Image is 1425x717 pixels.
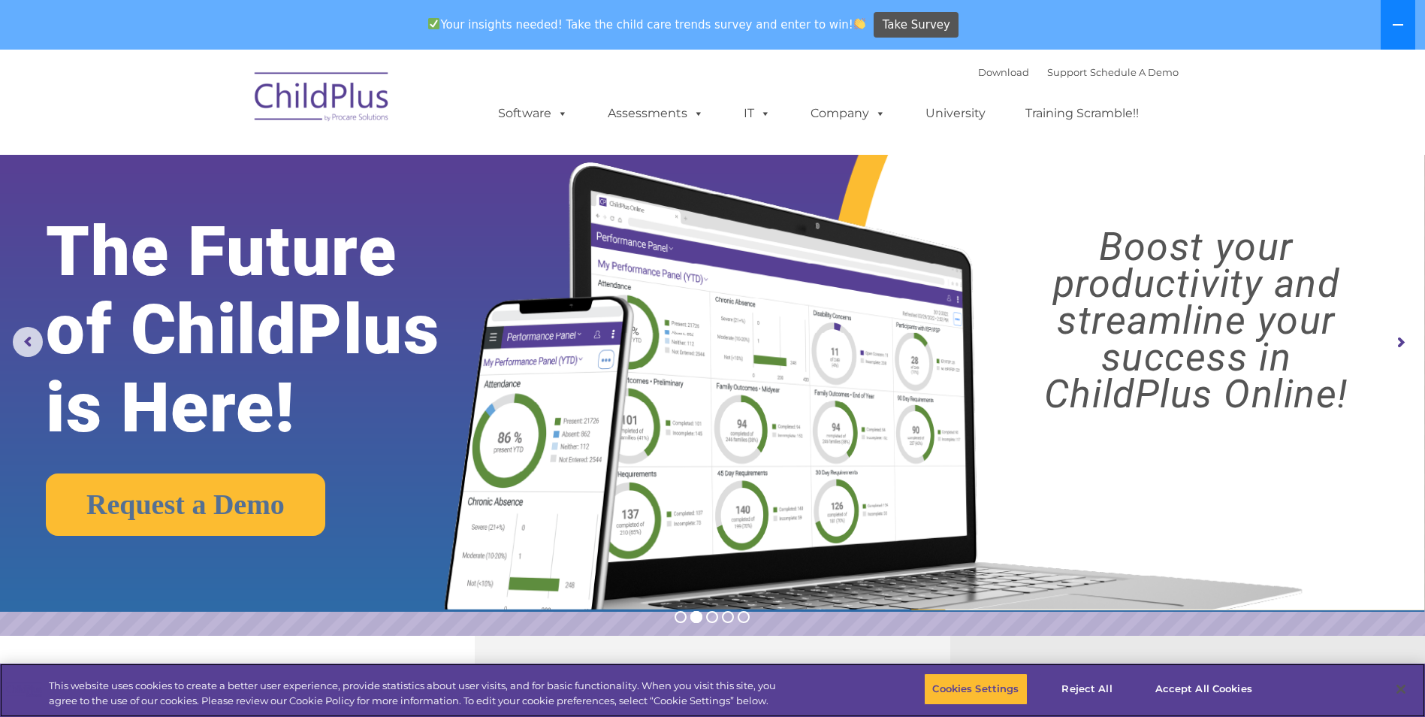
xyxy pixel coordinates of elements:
span: Last name [209,99,255,110]
img: ChildPlus by Procare Solutions [247,62,397,137]
a: Schedule A Demo [1090,66,1179,78]
div: This website uses cookies to create a better user experience, provide statistics about user visit... [49,679,783,708]
a: Software [483,98,583,129]
rs-layer: Boost your productivity and streamline your success in ChildPlus Online! [985,228,1408,413]
button: Reject All [1040,673,1134,705]
a: IT [729,98,786,129]
a: Take Survey [874,12,959,38]
img: ✅ [428,18,439,29]
img: 👏 [854,18,865,29]
a: Assessments [593,98,719,129]
span: Phone number [209,161,273,172]
a: University [910,98,1001,129]
a: Support [1047,66,1087,78]
a: Download [978,66,1029,78]
a: Training Scramble!! [1010,98,1154,129]
font: | [978,66,1179,78]
rs-layer: The Future of ChildPlus is Here! [46,213,501,447]
span: Take Survey [883,12,950,38]
a: Company [796,98,901,129]
button: Accept All Cookies [1147,673,1260,705]
span: Your insights needed! Take the child care trends survey and enter to win! [422,10,872,39]
a: Request a Demo [46,473,325,536]
button: Cookies Settings [924,673,1027,705]
button: Close [1384,673,1417,706]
